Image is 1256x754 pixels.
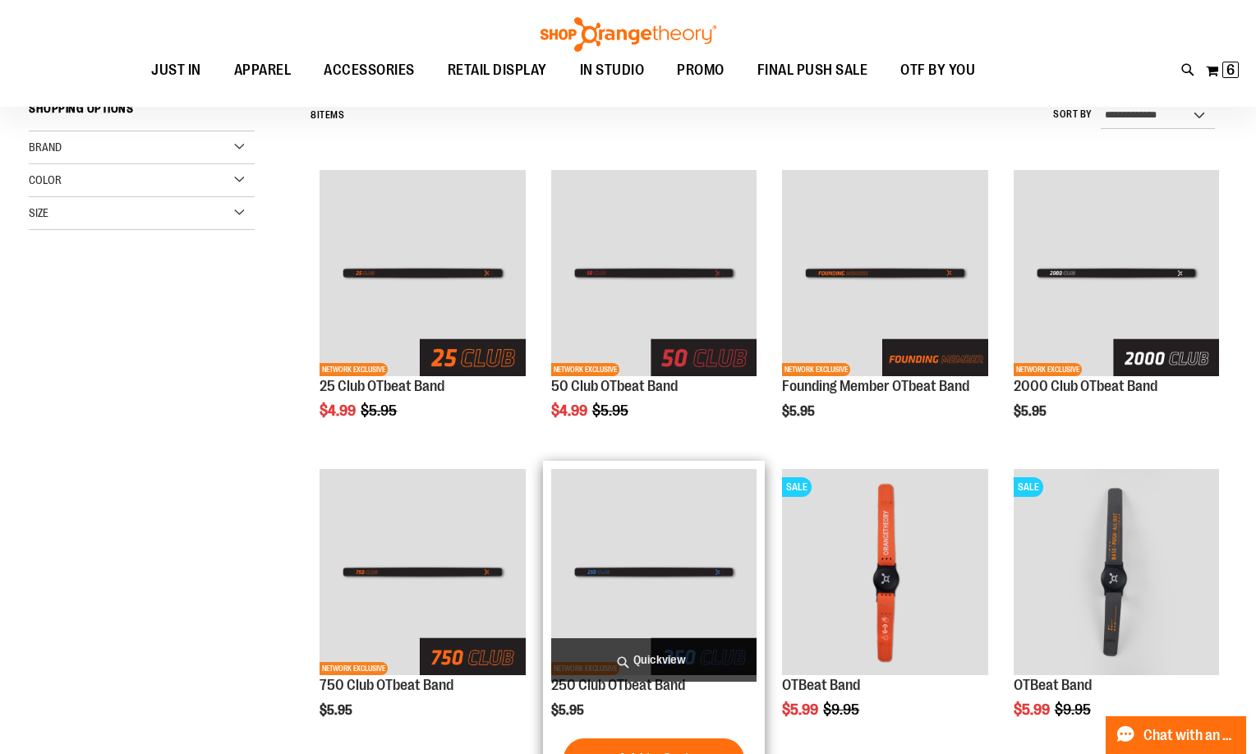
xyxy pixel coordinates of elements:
[320,703,355,718] span: $5.95
[782,477,812,497] span: SALE
[1014,701,1052,718] span: $5.99
[29,173,62,186] span: Color
[551,170,757,375] img: Main View of 2024 50 Club OTBeat Band
[564,52,661,90] a: IN STUDIO
[29,94,255,131] strong: Shopping Options
[551,469,757,674] img: Main of 250 Club OTBeat Band
[320,378,444,394] a: 25 Club OTbeat Band
[1014,363,1082,376] span: NETWORK EXCLUSIVE
[782,378,969,394] a: Founding Member OTbeat Band
[884,52,991,90] a: OTF BY YOU
[29,140,62,154] span: Brand
[782,677,860,693] a: OTBeat Band
[823,701,862,718] span: $9.95
[1014,469,1219,674] img: OTBeat Band
[151,52,201,89] span: JUST IN
[320,469,525,677] a: Main of 750 Club OTBeat BandNETWORK EXCLUSIVE
[782,469,987,677] a: OTBeat BandSALE
[782,701,821,718] span: $5.99
[551,638,757,682] a: Quickview
[551,378,678,394] a: 50 Club OTbeat Band
[551,469,757,677] a: Main of 250 Club OTBeat BandNETWORK EXCLUSIVE
[1014,477,1043,497] span: SALE
[580,52,645,89] span: IN STUDIO
[782,404,817,419] span: $5.95
[543,162,765,461] div: product
[1014,378,1157,394] a: 2000 Club OTbeat Band
[782,170,987,378] a: Main of Founding Member OTBeat BandNETWORK EXCLUSIVE
[677,52,725,89] span: PROMO
[1226,62,1235,78] span: 6
[234,52,292,89] span: APPAREL
[431,52,564,90] a: RETAIL DISPLAY
[774,162,996,461] div: product
[311,109,317,121] span: 8
[1106,716,1247,754] button: Chat with an Expert
[551,703,587,718] span: $5.95
[218,52,308,90] a: APPAREL
[1005,162,1227,461] div: product
[320,170,525,375] img: Main View of 2024 25 Club OTBeat Band
[448,52,547,89] span: RETAIL DISPLAY
[324,52,415,89] span: ACCESSORIES
[1014,469,1219,677] a: OTBeat BandSALE
[592,402,631,419] span: $5.95
[1053,108,1093,122] label: Sort By
[741,52,885,90] a: FINAL PUSH SALE
[320,402,358,419] span: $4.99
[135,52,218,90] a: JUST IN
[551,402,590,419] span: $4.99
[782,469,987,674] img: OTBeat Band
[660,52,741,90] a: PROMO
[311,103,344,128] h2: Items
[320,170,525,378] a: Main View of 2024 25 Club OTBeat BandNETWORK EXCLUSIVE
[320,677,453,693] a: 750 Club OTbeat Band
[1055,701,1093,718] span: $9.95
[307,52,431,89] a: ACCESSORIES
[320,662,388,675] span: NETWORK EXCLUSIVE
[1014,170,1219,375] img: Main of 2000 Club OTBeat Band
[320,363,388,376] span: NETWORK EXCLUSIVE
[782,363,850,376] span: NETWORK EXCLUSIVE
[551,363,619,376] span: NETWORK EXCLUSIVE
[551,170,757,378] a: Main View of 2024 50 Club OTBeat BandNETWORK EXCLUSIVE
[1014,404,1049,419] span: $5.95
[311,162,533,461] div: product
[320,469,525,674] img: Main of 750 Club OTBeat Band
[782,170,987,375] img: Main of Founding Member OTBeat Band
[29,206,48,219] span: Size
[1014,170,1219,378] a: Main of 2000 Club OTBeat BandNETWORK EXCLUSIVE
[361,402,399,419] span: $5.95
[900,52,975,89] span: OTF BY YOU
[538,17,719,52] img: Shop Orangetheory
[1014,677,1092,693] a: OTBeat Band
[757,52,868,89] span: FINAL PUSH SALE
[551,677,685,693] a: 250 Club OTbeat Band
[1143,728,1236,743] span: Chat with an Expert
